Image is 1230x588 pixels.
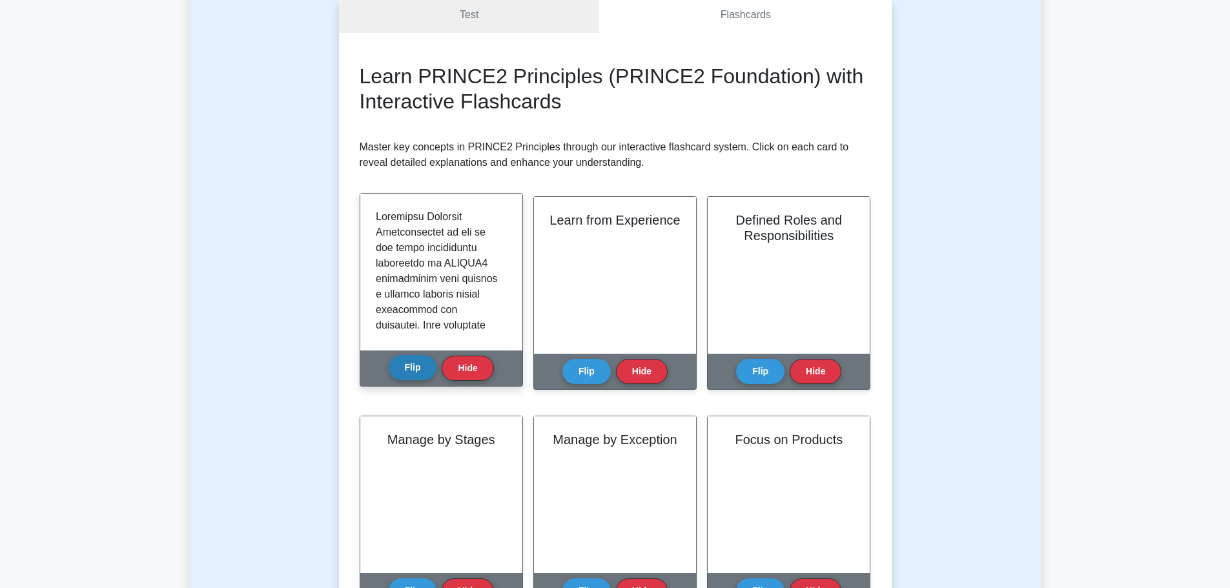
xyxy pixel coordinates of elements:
[389,355,437,380] button: Flip
[736,359,784,384] button: Flip
[723,212,854,243] h2: Defined Roles and Responsibilities
[442,356,493,381] button: Hide
[723,432,854,447] h2: Focus on Products
[549,212,681,228] h2: Learn from Experience
[360,139,871,170] p: Master key concepts in PRINCE2 Principles through our interactive flashcard system. Click on each...
[360,64,871,114] h2: Learn PRINCE2 Principles (PRINCE2 Foundation) with Interactive Flashcards
[549,432,681,447] h2: Manage by Exception
[790,359,841,384] button: Hide
[562,359,611,384] button: Flip
[616,359,668,384] button: Hide
[376,432,507,447] h2: Manage by Stages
